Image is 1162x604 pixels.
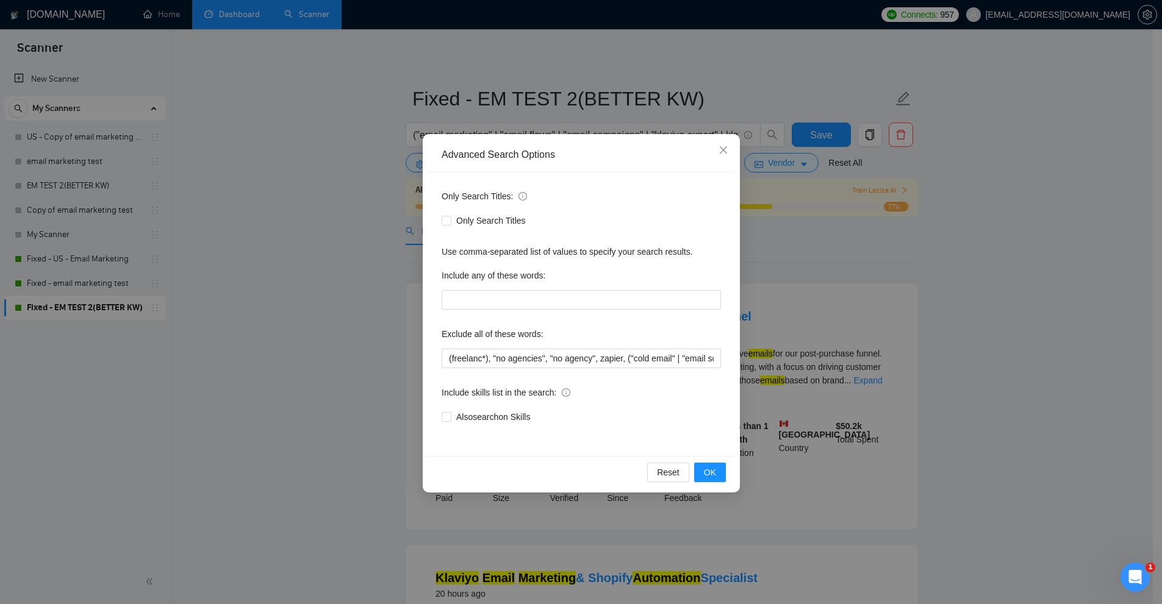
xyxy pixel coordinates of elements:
[442,266,545,285] label: Include any of these words:
[442,324,543,344] label: Exclude all of these words:
[442,386,570,399] span: Include skills list in the search:
[451,214,531,227] span: Only Search Titles
[703,466,715,479] span: OK
[562,388,570,397] span: info-circle
[442,190,527,203] span: Only Search Titles:
[1146,563,1155,572] span: 1
[1121,563,1150,592] iframe: Intercom live chat
[694,463,725,482] button: OK
[657,466,680,479] span: Reset
[707,134,740,167] button: Close
[647,463,689,482] button: Reset
[719,145,728,155] span: close
[518,192,527,201] span: info-circle
[451,410,535,424] span: Also search on Skills
[442,148,721,162] div: Advanced Search Options
[442,245,721,258] div: Use comma-separated list of values to specify your search results.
